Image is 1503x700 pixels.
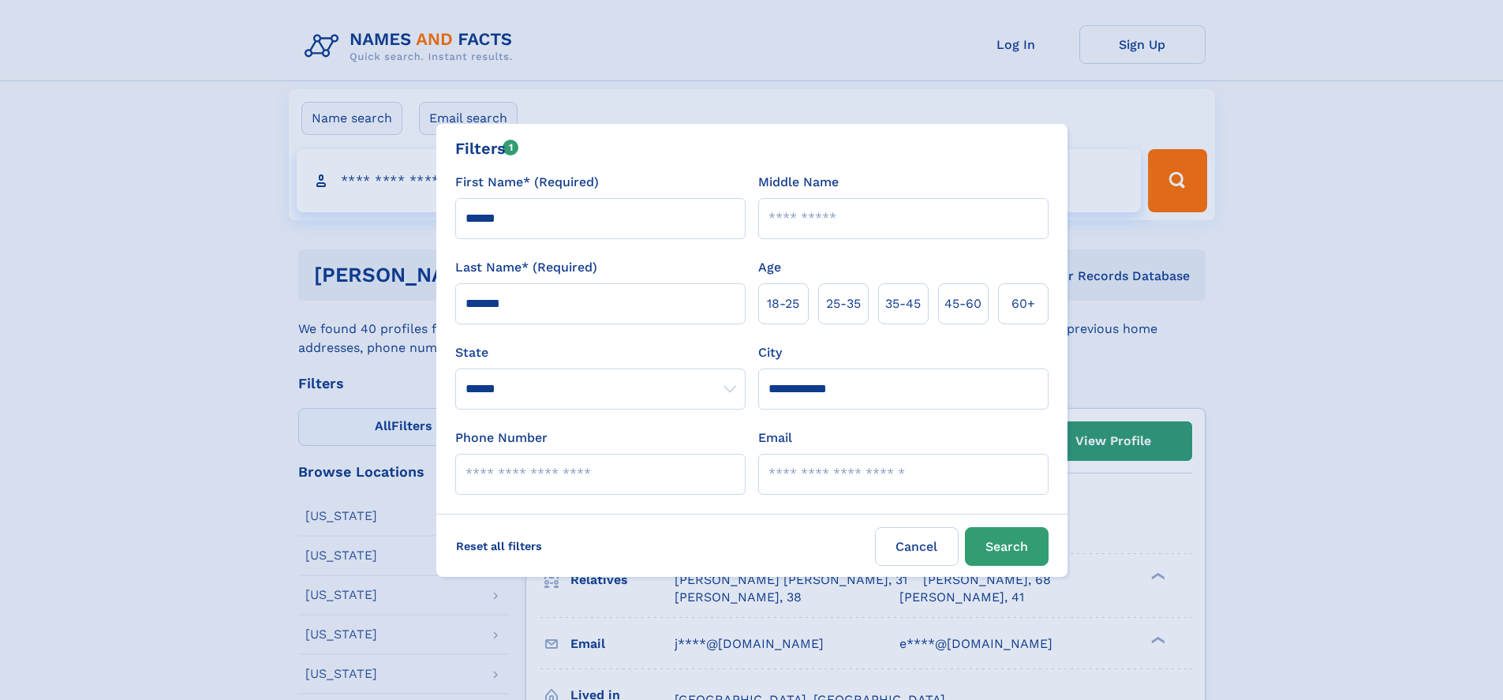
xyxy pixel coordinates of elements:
div: Filters [455,137,519,160]
label: Age [758,258,781,277]
span: 25‑35 [826,294,861,313]
label: City [758,343,782,362]
span: 45‑60 [944,294,981,313]
label: Last Name* (Required) [455,258,597,277]
label: State [455,343,746,362]
label: Reset all filters [446,527,552,565]
label: Email [758,429,792,447]
label: First Name* (Required) [455,173,599,192]
label: Cancel [875,527,959,566]
label: Phone Number [455,429,548,447]
span: 35‑45 [885,294,921,313]
label: Middle Name [758,173,839,192]
span: 60+ [1011,294,1035,313]
span: 18‑25 [767,294,799,313]
button: Search [965,527,1049,566]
